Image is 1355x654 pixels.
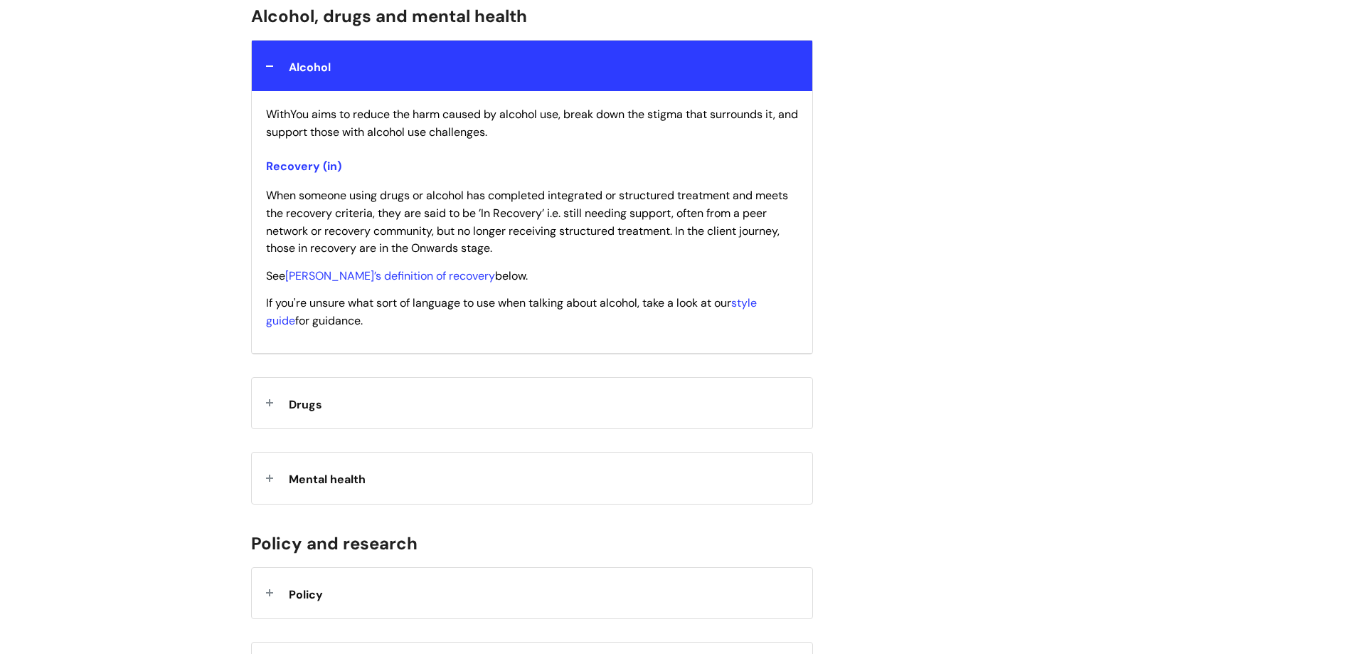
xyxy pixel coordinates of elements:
span: When someone using drugs or alcohol has completed integrated or structured treatment and meets th... [266,188,788,255]
span: Mental health [289,472,366,487]
span: WithYou aims to reduce the harm caused by alcohol use, break down the stigma that surrounds it, a... [266,107,798,139]
span: If you're unsure what sort of language to use when talking about alcohol, take a look at our for ... [266,295,757,328]
span: See below. [266,268,528,283]
span: Drugs [289,397,322,412]
span: Alcohol [289,60,331,75]
span: Policy [289,587,323,602]
a: style guide [266,295,757,328]
span: Alcohol, drugs and mental health [251,5,527,27]
span: Policy and research [251,532,418,554]
span: Recovery (in) [266,159,341,174]
a: [PERSON_NAME]’s definition of recovery [285,268,495,283]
